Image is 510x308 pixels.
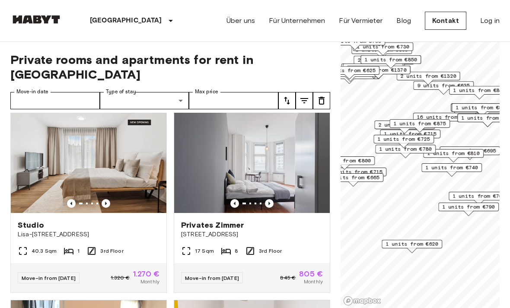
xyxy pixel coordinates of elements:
[442,203,495,211] span: 1 units from €790
[195,247,214,255] span: 17 Sqm
[456,104,508,111] span: 1 units from €810
[440,146,500,160] div: Map marker
[77,247,80,255] span: 1
[339,16,382,26] a: Für Vermieter
[343,64,403,77] div: Map marker
[18,220,44,230] span: Studio
[413,113,477,126] div: Map marker
[425,164,478,171] span: 1 units from €740
[357,43,409,51] span: 1 units from €730
[318,157,371,165] span: 1 units from €800
[417,82,470,89] span: 9 units from €635
[377,135,430,143] span: 1 units from €725
[449,192,509,205] div: Map marker
[230,199,239,208] button: Previous image
[16,88,48,95] label: Move-in date
[11,109,166,213] img: Marketing picture of unit DE-01-491-304-001
[67,199,76,208] button: Previous image
[413,81,474,95] div: Map marker
[364,56,417,64] span: 1 units from €850
[174,109,330,293] a: Marketing picture of unit DE-01-047-05HPrevious imagePrevious imagePrivates Zimmer[STREET_ADDRESS...
[393,120,446,127] span: 1 units from €875
[299,270,323,278] span: 805 €
[421,163,482,177] div: Map marker
[378,121,431,129] span: 2 units from €865
[32,247,57,255] span: 40.3 Sqm
[22,275,76,281] span: Move-in from [DATE]
[449,86,510,99] div: Map marker
[226,16,255,26] a: Über uns
[269,16,325,26] a: Für Unternehmen
[265,199,274,208] button: Previous image
[351,45,412,59] div: Map marker
[453,86,506,94] span: 1 units from €875
[423,149,484,162] div: Map marker
[10,52,330,82] span: Private rooms and apartments for rent in [GEOGRAPHIC_DATA]
[314,156,375,170] div: Map marker
[347,66,411,79] div: Map marker
[140,278,159,286] span: Monthly
[382,240,442,253] div: Map marker
[319,66,379,79] div: Map marker
[90,16,162,26] p: [GEOGRAPHIC_DATA]
[401,72,456,80] span: 2 units from €1320
[396,16,411,26] a: Blog
[296,92,313,109] button: tune
[386,240,438,248] span: 1 units from €620
[480,16,500,26] a: Log in
[10,92,100,109] input: Choose date
[111,274,130,282] span: 1.320 €
[351,66,407,74] span: 1 units from €1370
[235,247,238,255] span: 8
[327,174,379,181] span: 1 units from €665
[360,55,421,69] div: Map marker
[10,109,167,293] a: Marketing picture of unit DE-01-491-304-001Previous imagePrevious imageStudioLisa-[STREET_ADDRESS...
[304,278,323,286] span: Monthly
[354,56,414,69] div: Map marker
[341,64,405,77] div: Map marker
[443,147,496,155] span: 2 units from €695
[427,149,480,157] span: 1 units from €810
[379,145,432,153] span: 1 units from €780
[181,230,323,239] span: [STREET_ADDRESS]
[375,145,436,158] div: Map marker
[174,109,330,213] img: Marketing picture of unit DE-01-047-05H
[325,37,385,50] div: Map marker
[323,67,376,74] span: 3 units from €625
[373,135,434,148] div: Map marker
[185,275,239,281] span: Move-in from [DATE]
[102,199,110,208] button: Previous image
[343,296,381,306] a: Mapbox logo
[384,130,437,138] span: 1 units from €715
[397,72,460,85] div: Map marker
[278,92,296,109] button: tune
[100,247,123,255] span: 3rd Floor
[323,173,383,187] div: Map marker
[133,270,159,278] span: 1.270 €
[453,192,505,200] span: 1 units from €760
[425,12,466,30] a: Kontakt
[18,230,159,239] span: Lisa-[STREET_ADDRESS]
[106,88,136,95] label: Type of stay
[195,88,218,95] label: Max price
[181,220,244,230] span: Privates Zimmer
[374,121,435,134] div: Map marker
[280,274,296,282] span: 845 €
[330,168,382,176] span: 1 units from €715
[389,119,450,133] div: Map marker
[357,56,410,64] span: 2 units from €655
[417,113,473,121] span: 16 units from €695
[347,64,399,72] span: 9 units from €665
[438,203,499,216] div: Map marker
[259,247,282,255] span: 3rd Floor
[313,92,330,109] button: tune
[10,15,62,24] img: Habyt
